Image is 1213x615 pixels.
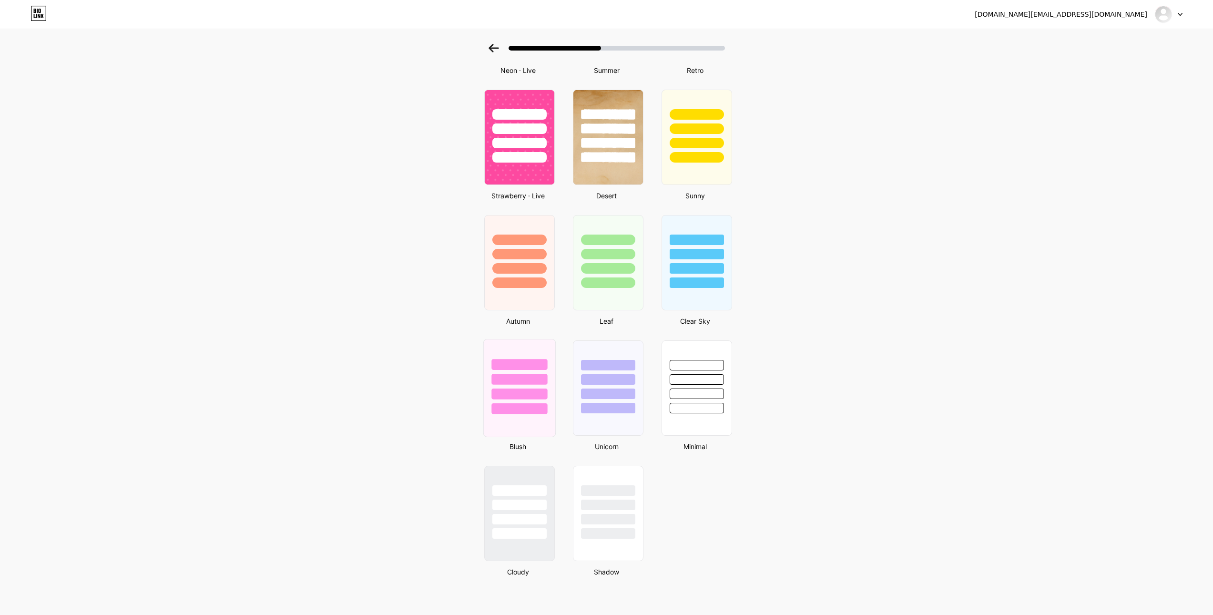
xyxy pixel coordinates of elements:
[659,191,732,201] div: Sunny
[570,441,643,451] div: Unicorn
[570,65,643,75] div: Summer
[570,316,643,326] div: Leaf
[481,567,555,577] div: Cloudy
[481,65,555,75] div: Neon · Live
[570,191,643,201] div: Desert
[481,191,555,201] div: Strawberry · Live
[481,441,555,451] div: Blush
[1154,5,1172,23] img: happymento
[481,316,555,326] div: Autumn
[659,316,732,326] div: Clear Sky
[659,441,732,451] div: Minimal
[975,10,1147,20] div: [DOMAIN_NAME][EMAIL_ADDRESS][DOMAIN_NAME]
[570,567,643,577] div: Shadow
[659,65,732,75] div: Retro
